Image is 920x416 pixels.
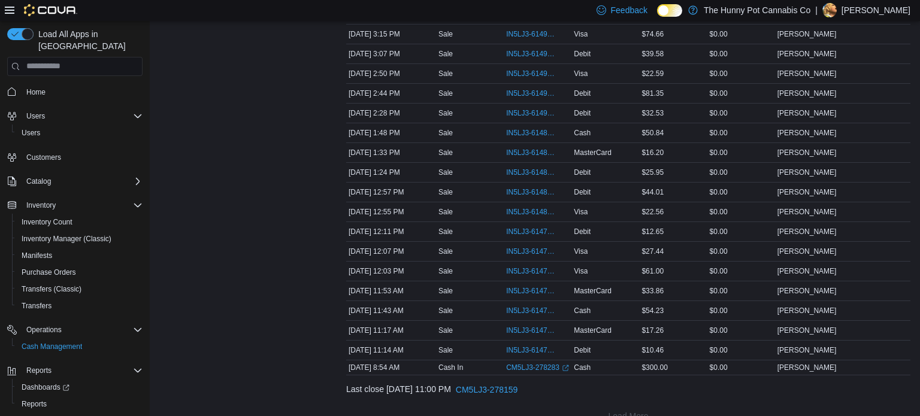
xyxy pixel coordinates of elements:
button: Inventory [22,198,60,212]
span: Cash [574,363,591,372]
span: [PERSON_NAME] [777,168,837,177]
p: [PERSON_NAME] [842,3,910,17]
a: Home [22,85,50,99]
span: Users [17,126,143,140]
span: Cash [574,306,591,315]
span: Visa [574,29,588,39]
span: IN5LJ3-6147818 [506,286,557,296]
p: | [815,3,818,17]
span: $74.66 [641,29,664,39]
div: $0.00 [707,66,775,81]
span: $12.65 [641,227,664,236]
button: IN5LJ3-6149243 [506,66,569,81]
span: [PERSON_NAME] [777,49,837,59]
div: [DATE] 12:55 PM [346,205,436,219]
span: $32.53 [641,108,664,118]
p: The Hunny Pot Cannabis Co [704,3,810,17]
span: Customers [26,153,61,162]
span: CM5LJ3-278159 [456,384,518,396]
div: [DATE] 1:33 PM [346,145,436,160]
p: Sale [438,168,453,177]
button: Users [2,108,147,125]
span: [PERSON_NAME] [777,128,837,138]
a: Inventory Count [17,215,77,229]
button: Customers [2,148,147,166]
span: IN5LJ3-6147562 [506,326,557,335]
span: Purchase Orders [17,265,143,280]
div: $0.00 [707,264,775,278]
span: $54.23 [641,306,664,315]
span: IN5LJ3-6148282 [506,207,557,217]
p: Sale [438,266,453,276]
span: $44.01 [641,187,664,197]
span: $16.20 [641,148,664,157]
a: Users [17,126,45,140]
button: IN5LJ3-6148601 [506,145,569,160]
a: Purchase Orders [17,265,81,280]
div: [DATE] 11:53 AM [346,284,436,298]
button: Users [22,109,50,123]
span: Debit [574,89,591,98]
span: Debit [574,187,591,197]
span: Inventory Count [17,215,143,229]
span: Inventory [22,198,143,212]
span: [PERSON_NAME] [777,286,837,296]
span: Inventory Count [22,217,72,227]
button: Inventory Count [12,214,147,230]
img: Cova [24,4,77,16]
div: [DATE] 11:14 AM [346,343,436,357]
span: MasterCard [574,286,612,296]
span: Inventory [26,201,56,210]
p: Sale [438,29,453,39]
span: Reports [26,366,52,375]
p: Sale [438,286,453,296]
button: IN5LJ3-6147918 [506,244,569,259]
span: Dashboards [22,382,69,392]
a: Reports [17,397,52,411]
span: IN5LJ3-6148601 [506,148,557,157]
div: [DATE] 3:07 PM [346,47,436,61]
span: [PERSON_NAME] [777,363,837,372]
span: IN5LJ3-6147887 [506,266,557,276]
span: IN5LJ3-6149056 [506,108,557,118]
button: Reports [2,362,147,379]
a: Manifests [17,248,57,263]
div: Ryan Noble [822,3,837,17]
span: Load All Apps in [GEOGRAPHIC_DATA] [34,28,143,52]
a: Customers [22,150,66,165]
span: Users [26,111,45,121]
span: [PERSON_NAME] [777,29,837,39]
div: Last close [DATE] 11:00 PM [346,378,910,402]
p: Sale [438,49,453,59]
button: Inventory Manager (Classic) [12,230,147,247]
span: IN5LJ3-6147544 [506,345,557,355]
div: [DATE] 11:43 AM [346,303,436,318]
span: Visa [574,247,588,256]
span: Dashboards [17,380,143,394]
span: [PERSON_NAME] [777,108,837,118]
span: Visa [574,266,588,276]
span: IN5LJ3-6149374 [506,49,557,59]
span: Reports [17,397,143,411]
div: $0.00 [707,284,775,298]
div: $0.00 [707,86,775,101]
button: Manifests [12,247,147,264]
svg: External link [562,365,569,372]
span: [PERSON_NAME] [777,326,837,335]
div: $0.00 [707,323,775,338]
a: Inventory Manager (Classic) [17,232,116,246]
div: $0.00 [707,303,775,318]
span: $22.59 [641,69,664,78]
span: $27.44 [641,247,664,256]
span: IN5LJ3-6147918 [506,247,557,256]
span: $300.00 [641,363,667,372]
span: $10.46 [641,345,664,355]
span: Inventory Manager (Classic) [22,234,111,244]
span: Debit [574,168,591,177]
div: [DATE] 3:15 PM [346,27,436,41]
a: Transfers (Classic) [17,282,86,296]
div: [DATE] 1:48 PM [346,126,436,140]
button: IN5LJ3-6148303 [506,185,569,199]
p: Sale [438,247,453,256]
p: Sale [438,128,453,138]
